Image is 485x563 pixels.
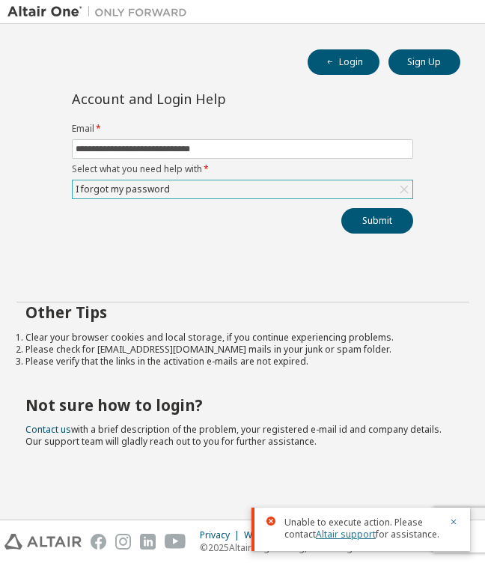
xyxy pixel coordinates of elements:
[115,534,131,550] img: instagram.svg
[72,123,413,135] label: Email
[388,49,460,75] button: Sign Up
[244,529,354,541] div: Website Terms of Use
[165,534,186,550] img: youtube.svg
[72,93,345,105] div: Account and Login Help
[316,528,376,541] a: Altair support
[7,4,195,19] img: Altair One
[25,344,460,356] li: Please check for [EMAIL_ADDRESS][DOMAIN_NAME] mails in your junk or spam folder.
[308,49,379,75] button: Login
[200,529,244,541] div: Privacy
[72,163,413,175] label: Select what you need help with
[25,356,460,368] li: Please verify that the links in the activation e-mails are not expired.
[25,302,460,322] h2: Other Tips
[341,208,413,234] button: Submit
[91,534,106,550] img: facebook.svg
[73,181,172,198] div: I forgot my password
[4,534,82,550] img: altair_logo.svg
[200,541,431,554] p: © 2025 Altair Engineering, Inc. All Rights Reserved.
[25,332,460,344] li: Clear your browser cookies and local storage, if you continue experiencing problems.
[25,423,71,436] a: Contact us
[140,534,156,550] img: linkedin.svg
[73,180,412,198] div: I forgot my password
[25,395,460,415] h2: Not sure how to login?
[25,423,442,448] span: with a brief description of the problem, your registered e-mail id and company details. Our suppo...
[284,517,440,541] span: Unable to execute action. Please contact for assistance.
